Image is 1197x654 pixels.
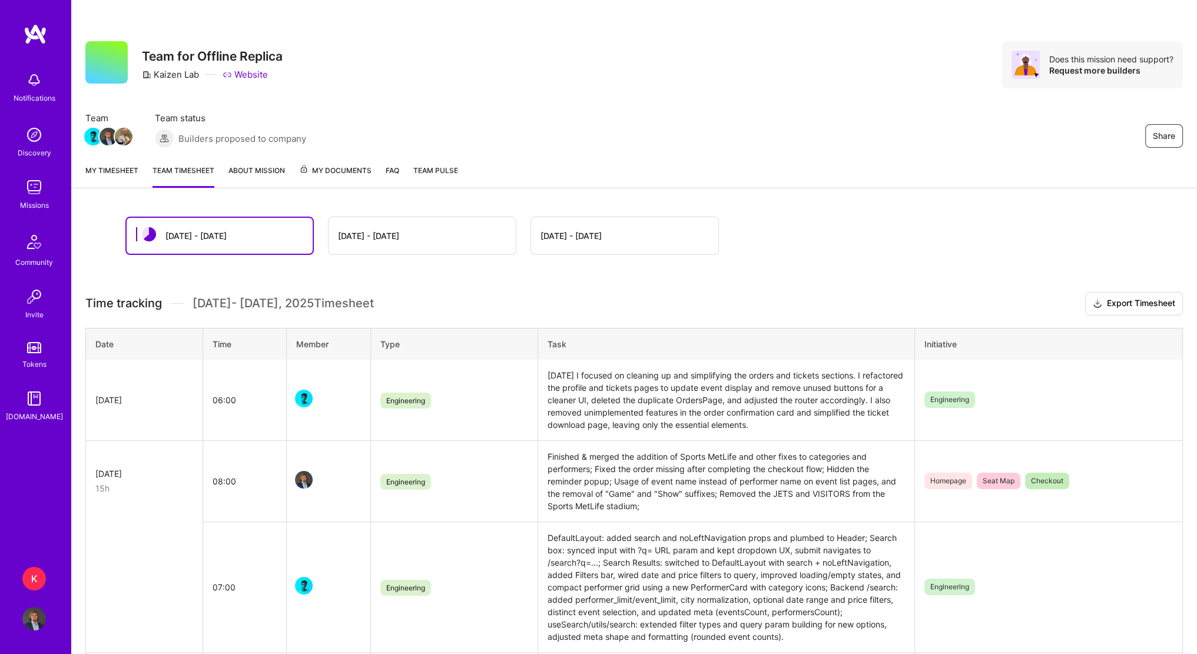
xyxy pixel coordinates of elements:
span: Engineering [924,391,975,408]
img: Invite [22,285,46,308]
span: Engineering [380,393,431,409]
img: Community [20,228,48,256]
a: User Avatar [19,607,49,630]
span: My Documents [299,164,372,177]
img: logo [24,24,47,45]
div: Invite [25,308,44,321]
a: K [19,567,49,590]
div: [DATE] - [DATE] [165,230,227,242]
div: Community [15,256,53,268]
div: Missions [20,199,49,211]
a: My Documents [299,164,372,188]
th: Date [86,328,203,360]
td: [DATE] I focused on cleaning up and simplifying the orders and tickets sections. I refactored the... [538,360,914,441]
th: Time [203,328,287,360]
img: Avatar [1012,51,1040,79]
span: Team status [155,112,306,124]
span: Share [1153,130,1175,142]
i: icon CompanyGray [142,70,151,79]
img: User Avatar [22,607,46,630]
img: Team Member Avatar [295,390,313,407]
div: [DATE] - [DATE] [541,230,602,242]
span: [DATE] - [DATE] , 2025 Timesheet [193,296,374,311]
img: guide book [22,387,46,410]
i: icon Download [1093,298,1102,310]
img: Team Member Avatar [295,577,313,595]
span: Builders proposed to company [178,132,306,145]
span: Homepage [924,473,972,489]
td: Finished & merged the addition of Sports MetLife and other fixes to categories and performers; Fi... [538,440,914,522]
div: [DATE] [95,467,193,480]
td: 08:00 [203,440,287,522]
div: Tokens [22,358,47,370]
div: [DATE] [95,394,193,406]
a: Team Pulse [413,164,458,188]
div: Kaizen Lab [142,68,199,81]
img: bell [22,68,46,92]
a: Team Member Avatar [116,127,131,147]
span: Engineering [380,474,431,490]
a: Team timesheet [152,164,214,188]
button: Export Timesheet [1085,292,1183,316]
img: tokens [27,342,41,353]
td: 07:00 [203,522,287,652]
a: Website [223,68,268,81]
img: Team Member Avatar [295,471,313,489]
th: Initiative [914,328,1182,360]
div: Does this mission need support? [1049,54,1173,65]
div: K [22,567,46,590]
div: Request more builders [1049,65,1173,76]
th: Task [538,328,914,360]
span: Seat Map [977,473,1020,489]
td: DefaultLayout: added search and noLeftNavigation props and plumbed to Header; Search box: synced ... [538,522,914,652]
button: Share [1145,124,1183,148]
a: Team Member Avatar [296,389,311,409]
div: 15h [95,482,193,494]
a: About Mission [228,164,285,188]
img: teamwork [22,175,46,199]
div: [DATE] - [DATE] [338,230,399,242]
a: Team Member Avatar [101,127,116,147]
span: Engineering [380,580,431,596]
img: discovery [22,123,46,147]
div: [DOMAIN_NAME] [6,410,63,423]
th: Type [370,328,538,360]
span: Engineering [924,579,975,595]
img: Team Member Avatar [84,128,102,145]
h3: Team for Offline Replica [142,49,283,64]
span: Time tracking [85,296,162,311]
a: Team Member Avatar [296,470,311,490]
img: Team Member Avatar [100,128,117,145]
img: status icon [142,227,156,241]
div: Discovery [18,147,51,159]
div: Notifications [14,92,55,104]
th: Member [287,328,370,360]
a: Team Member Avatar [296,576,311,596]
img: Builders proposed to company [155,129,174,148]
a: My timesheet [85,164,138,188]
span: Checkout [1025,473,1069,489]
a: FAQ [386,164,399,188]
a: Team Member Avatar [85,127,101,147]
span: Team [85,112,131,124]
img: Team Member Avatar [115,128,132,145]
td: 06:00 [203,360,287,441]
span: Team Pulse [413,166,458,175]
